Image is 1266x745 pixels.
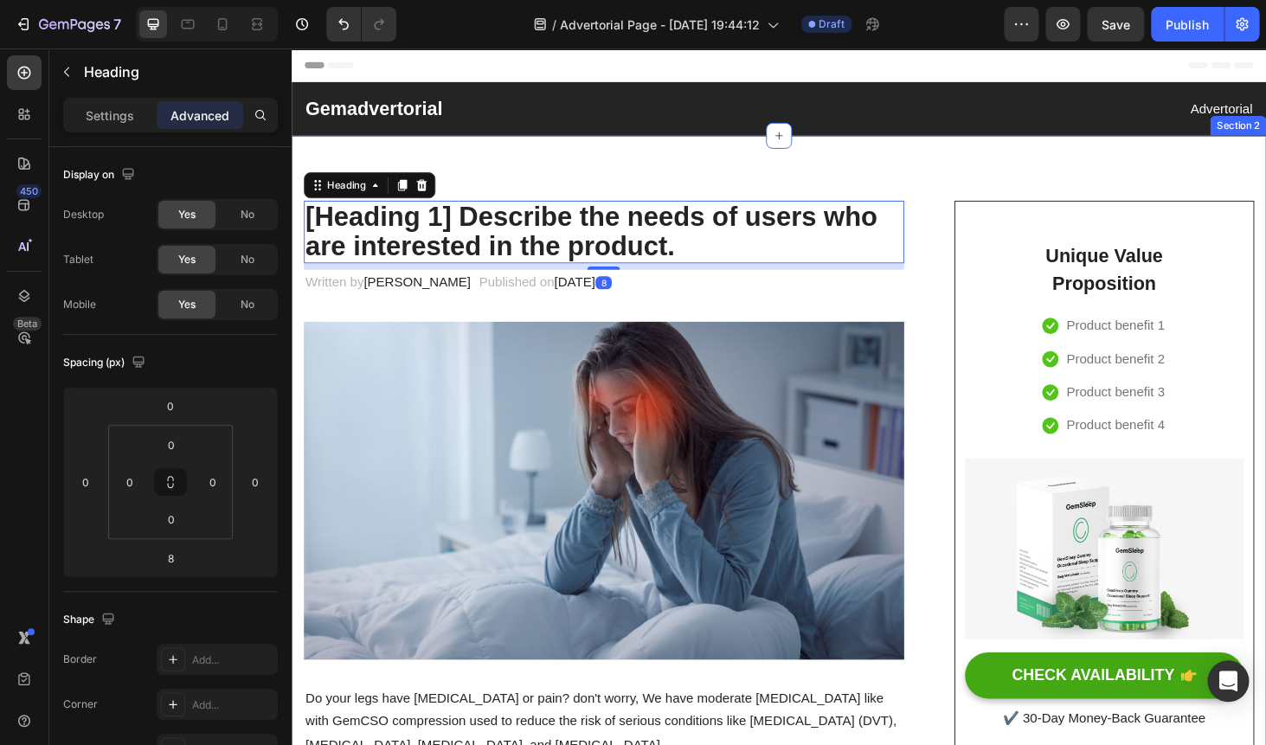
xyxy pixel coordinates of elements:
div: Tablet [63,252,93,267]
p: 7 [113,14,121,35]
input: 0px [154,506,189,532]
button: Publish [1151,7,1224,42]
div: Corner [63,697,98,712]
p: [Heading 1] Describe the needs of users who are interested in the product. [15,164,651,227]
img: Alt Image [13,291,652,650]
p: Settings [86,106,134,125]
p: Written by [15,237,195,262]
div: 450 [16,184,42,198]
span: Yes [178,252,196,267]
span: Yes [178,297,196,312]
div: Open Intercom Messenger [1207,660,1249,702]
p: Heading [84,61,271,82]
button: 7 [7,7,129,42]
span: No [241,252,254,267]
input: 0px [117,469,143,495]
div: Spacing (px) [63,351,149,375]
input: s [153,545,188,571]
div: Shape [63,608,119,632]
p: Product benefit 1 [826,283,930,308]
div: Heading [35,138,82,153]
div: Section 2 [982,74,1035,90]
div: 8 [324,242,341,256]
p: Product benefit 4 [826,389,930,414]
p: Product benefit 3 [826,354,930,379]
button: CHECK AVAILABILITY [717,643,1014,692]
p: Product benefit 2 [826,318,930,344]
p: Unique Value Proposition [791,206,940,266]
button: Save [1087,7,1144,42]
span: Yes [178,207,196,222]
img: Alt Image [717,436,1014,629]
div: Beta [13,317,42,331]
input: 0px [154,432,189,458]
iframe: Design area [292,48,1266,745]
span: [PERSON_NAME] [77,241,191,256]
div: Publish [1166,16,1209,34]
input: 0px [200,469,226,495]
div: Undo/Redo [326,7,396,42]
p: ✔️ 30-Day Money-Back Guarantee [719,701,1012,726]
span: No [241,207,254,222]
span: [DATE] [280,241,323,256]
p: Advanced [170,106,229,125]
span: Advertorial Page - [DATE] 19:44:12 [560,16,760,34]
div: Add... [192,697,273,713]
input: 0 [242,469,268,495]
span: Draft [819,16,845,32]
p: Advertorial [521,52,1024,77]
span: No [241,297,254,312]
div: Display on [63,164,138,187]
div: Mobile [63,297,96,312]
input: 0 [153,393,188,419]
span: Save [1102,17,1130,32]
span: / [552,16,556,34]
div: CHECK AVAILABILITY [768,657,941,678]
p: Published on [200,237,324,262]
div: Add... [192,652,273,668]
div: Border [63,652,97,667]
div: Desktop [63,207,104,222]
input: 0 [73,469,99,495]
